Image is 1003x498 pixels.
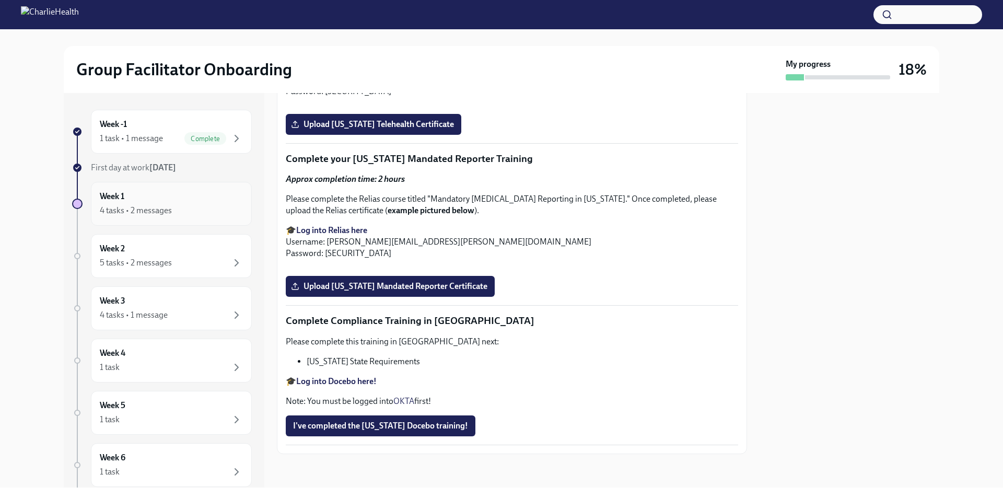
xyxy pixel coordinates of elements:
[100,133,163,144] div: 1 task • 1 message
[293,421,468,431] span: I've completed the [US_STATE] Docebo training!
[100,400,125,411] h6: Week 5
[100,348,125,359] h6: Week 4
[286,314,738,328] p: Complete Compliance Training in [GEOGRAPHIC_DATA]
[21,6,79,23] img: CharlieHealth
[100,414,120,425] div: 1 task
[100,191,124,202] h6: Week 1
[286,396,738,407] p: Note: You must be logged into first!
[100,243,125,254] h6: Week 2
[91,163,176,172] span: First day at work
[76,59,292,80] h2: Group Facilitator Onboarding
[72,162,252,173] a: First day at work[DATE]
[899,60,927,79] h3: 18%
[72,110,252,154] a: Week -11 task • 1 messageComplete
[100,466,120,478] div: 1 task
[286,174,405,184] strong: Approx completion time: 2 hours
[100,205,172,216] div: 4 tasks • 2 messages
[149,163,176,172] strong: [DATE]
[286,225,738,259] p: 🎓 Username: [PERSON_NAME][EMAIL_ADDRESS][PERSON_NAME][DOMAIN_NAME] Password: [SECURITY_DATA]
[296,225,367,235] a: Log into Relias here
[286,193,738,216] p: Please complete the Relias course titled "Mandatory [MEDICAL_DATA] Reporting in [US_STATE]." Once...
[72,443,252,487] a: Week 61 task
[286,152,738,166] p: Complete your [US_STATE] Mandated Reporter Training
[388,205,474,215] strong: example pictured below
[286,114,461,135] label: Upload [US_STATE] Telehealth Certificate
[100,257,172,269] div: 5 tasks • 2 messages
[286,336,738,348] p: Please complete this training in [GEOGRAPHIC_DATA] next:
[72,286,252,330] a: Week 34 tasks • 1 message
[286,415,475,436] button: I've completed the [US_STATE] Docebo training!
[296,376,377,386] a: Log into Docebo here!
[100,119,127,130] h6: Week -1
[72,391,252,435] a: Week 51 task
[72,234,252,278] a: Week 25 tasks • 2 messages
[72,182,252,226] a: Week 14 tasks • 2 messages
[293,119,454,130] span: Upload [US_STATE] Telehealth Certificate
[184,135,226,143] span: Complete
[100,362,120,373] div: 1 task
[100,309,168,321] div: 4 tasks • 1 message
[100,452,125,464] h6: Week 6
[286,376,738,387] p: 🎓
[307,356,738,367] li: [US_STATE] State Requirements
[286,276,495,297] label: Upload [US_STATE] Mandated Reporter Certificate
[100,295,125,307] h6: Week 3
[72,339,252,383] a: Week 41 task
[393,396,414,406] a: OKTA
[786,59,831,70] strong: My progress
[293,281,487,292] span: Upload [US_STATE] Mandated Reporter Certificate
